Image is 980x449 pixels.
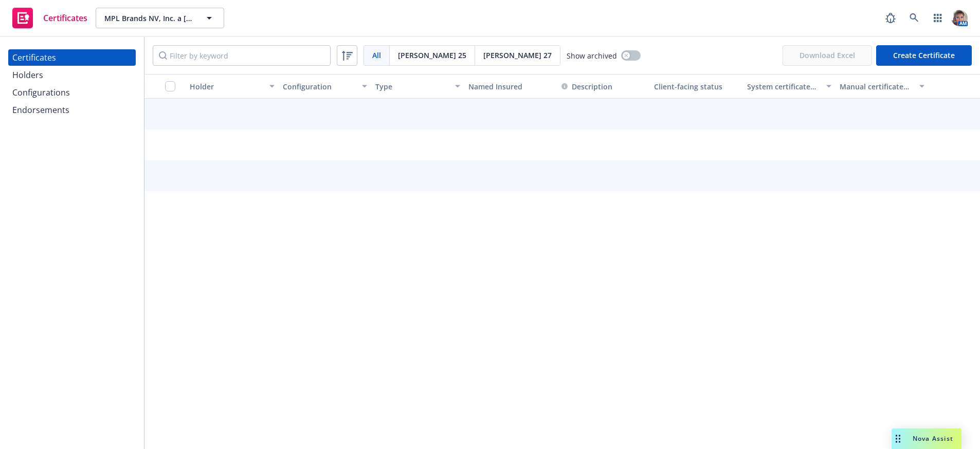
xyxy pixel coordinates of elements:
[567,50,617,61] span: Show archived
[12,49,56,66] div: Certificates
[783,45,872,66] span: Download Excel
[283,81,356,92] div: Configuration
[8,84,136,101] a: Configurations
[96,8,224,28] button: MPL Brands NV, Inc. a [US_STATE] Corporation
[464,74,557,99] button: Named Insured
[650,74,743,99] button: Client-facing status
[8,49,136,66] a: Certificates
[561,81,612,92] button: Description
[153,45,331,66] input: Filter by keyword
[840,81,913,92] div: Manual certificate last generated
[186,74,279,99] button: Holder
[928,8,948,28] a: Switch app
[8,4,92,32] a: Certificates
[876,45,972,66] button: Create Certificate
[12,67,43,83] div: Holders
[12,84,70,101] div: Configurations
[747,81,821,92] div: System certificate last generated
[892,428,904,449] div: Drag to move
[279,74,372,99] button: Configuration
[880,8,901,28] a: Report a Bug
[375,81,449,92] div: Type
[904,8,924,28] a: Search
[398,50,466,61] span: [PERSON_NAME] 25
[190,81,263,92] div: Holder
[468,81,553,92] div: Named Insured
[836,74,929,99] button: Manual certificate last generated
[483,50,552,61] span: [PERSON_NAME] 27
[892,428,961,449] button: Nova Assist
[371,74,464,99] button: Type
[951,10,968,26] img: photo
[8,67,136,83] a: Holders
[8,102,136,118] a: Endorsements
[104,13,193,24] span: MPL Brands NV, Inc. a [US_STATE] Corporation
[743,74,836,99] button: System certificate last generated
[372,50,381,61] span: All
[913,434,953,443] span: Nova Assist
[165,81,175,91] input: Select all
[654,81,739,92] div: Client-facing status
[43,14,87,22] span: Certificates
[12,102,69,118] div: Endorsements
